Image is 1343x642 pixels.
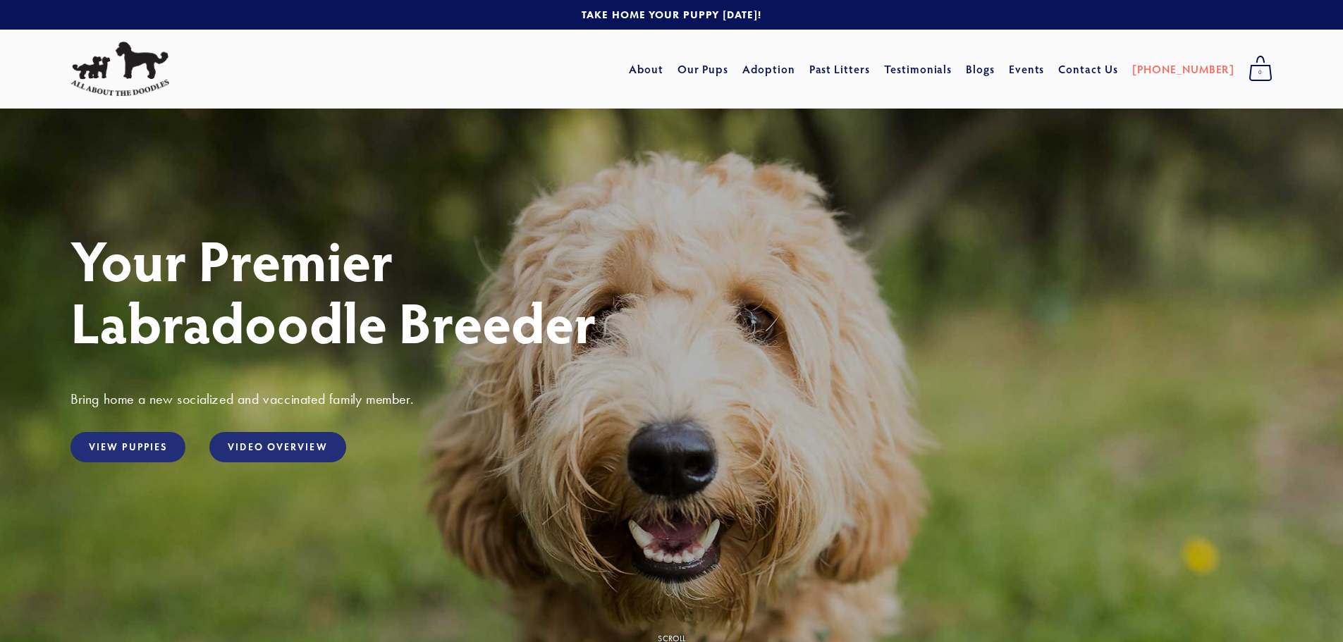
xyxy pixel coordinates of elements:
a: Past Litters [809,61,871,76]
a: Contact Us [1058,56,1118,82]
a: Events [1009,56,1045,82]
a: [PHONE_NUMBER] [1132,56,1234,82]
span: 0 [1249,63,1273,82]
a: Blogs [966,56,995,82]
a: Testimonials [884,56,952,82]
h3: Bring home a new socialized and vaccinated family member. [70,390,1273,408]
img: All About The Doodles [70,42,169,97]
a: Our Pups [677,56,729,82]
h1: Your Premier Labradoodle Breeder [70,228,1273,352]
a: 0 items in cart [1241,51,1280,87]
a: View Puppies [70,432,185,462]
a: Video Overview [209,432,345,462]
a: Adoption [742,56,795,82]
a: About [629,56,663,82]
